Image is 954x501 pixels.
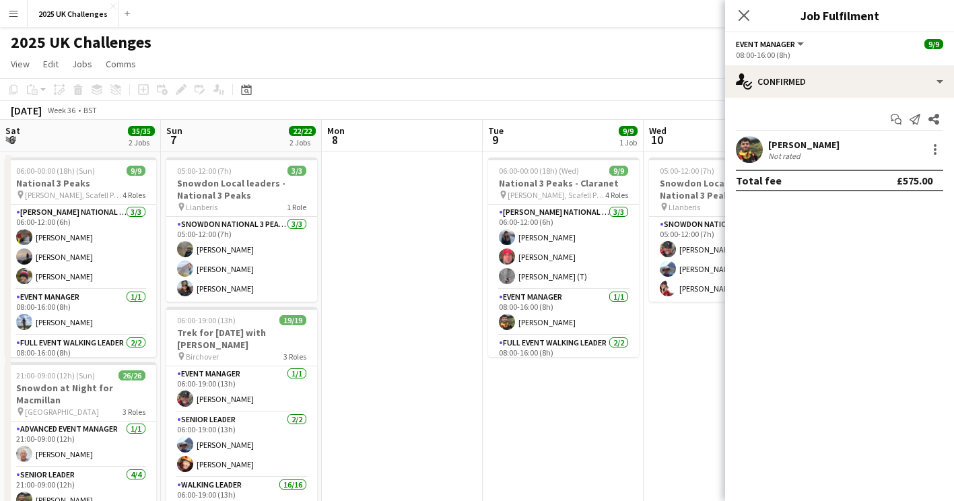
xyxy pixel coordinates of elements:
[725,65,954,98] div: Confirmed
[5,290,156,335] app-card-role: Event Manager1/108:00-16:00 (8h)[PERSON_NAME]
[488,125,504,137] span: Tue
[924,39,943,49] span: 9/9
[164,132,182,147] span: 7
[166,125,182,137] span: Sun
[25,407,99,417] span: [GEOGRAPHIC_DATA]
[289,137,315,147] div: 2 Jobs
[83,105,97,115] div: BST
[72,58,92,70] span: Jobs
[123,407,145,417] span: 3 Roles
[166,327,317,351] h3: Trek for [DATE] with [PERSON_NAME]
[289,126,316,136] span: 22/22
[3,132,20,147] span: 6
[128,126,155,136] span: 35/35
[186,202,217,212] span: Llanberis
[768,151,803,161] div: Not rated
[28,1,119,27] button: 2025 UK Challenges
[619,126,638,136] span: 9/9
[177,315,236,325] span: 06:00-19:00 (13h)
[649,125,667,137] span: Wed
[166,158,317,302] app-job-card: 05:00-12:00 (7h)3/3Snowdon Local leaders - National 3 Peaks Llanberis1 RoleSnowdon National 3 Pea...
[488,177,639,189] h3: National 3 Peaks - Claranet
[736,50,943,60] div: 08:00-16:00 (8h)
[186,352,219,362] span: Birchover
[5,125,20,137] span: Sat
[488,158,639,357] app-job-card: 06:00-00:00 (18h) (Wed)9/9National 3 Peaks - Claranet [PERSON_NAME], Scafell Pike and Snowdon4 Ro...
[327,125,345,137] span: Mon
[508,190,605,200] span: [PERSON_NAME], Scafell Pike and Snowdon
[736,39,806,49] button: Event Manager
[499,166,579,176] span: 06:00-00:00 (18h) (Wed)
[166,217,317,302] app-card-role: Snowdon National 3 Peaks Walking Leader3/305:00-12:00 (7h)[PERSON_NAME][PERSON_NAME][PERSON_NAME]
[166,177,317,201] h3: Snowdon Local leaders - National 3 Peaks
[43,58,59,70] span: Edit
[897,174,932,187] div: £575.00
[605,190,628,200] span: 4 Roles
[106,58,136,70] span: Comms
[669,202,700,212] span: Llanberis
[100,55,141,73] a: Comms
[44,105,78,115] span: Week 36
[283,352,306,362] span: 3 Roles
[649,158,800,302] app-job-card: 05:00-12:00 (7h)3/3Snowdon Local leaders - National 3 Peaks - Claranet Llanberis1 RoleSnowdon Nat...
[647,132,667,147] span: 10
[11,104,42,117] div: [DATE]
[38,55,64,73] a: Edit
[11,32,151,53] h1: 2025 UK Challenges
[325,132,345,147] span: 8
[660,166,714,176] span: 05:00-12:00 (7h)
[649,217,800,302] app-card-role: Snowdon National 3 Peaks Walking Leader3/305:00-12:00 (7h)[PERSON_NAME][PERSON_NAME][PERSON_NAME]
[736,174,782,187] div: Total fee
[166,366,317,412] app-card-role: Event Manager1/106:00-19:00 (13h)[PERSON_NAME]
[11,58,30,70] span: View
[5,335,156,405] app-card-role: Full Event Walking Leader2/208:00-16:00 (8h)
[287,202,306,212] span: 1 Role
[16,370,95,380] span: 21:00-09:00 (12h) (Sun)
[488,335,639,401] app-card-role: Full Event Walking Leader2/208:00-16:00 (8h)
[177,166,232,176] span: 05:00-12:00 (7h)
[768,139,840,151] div: [PERSON_NAME]
[118,370,145,380] span: 26/26
[5,158,156,357] app-job-card: 06:00-00:00 (18h) (Sun)9/9National 3 Peaks [PERSON_NAME], Scafell Pike and Snowdon4 Roles[PERSON_...
[486,132,504,147] span: 9
[129,137,154,147] div: 2 Jobs
[287,166,306,176] span: 3/3
[67,55,98,73] a: Jobs
[5,205,156,290] app-card-role: [PERSON_NAME] National 3 Peaks Walking Leader3/306:00-12:00 (6h)[PERSON_NAME][PERSON_NAME][PERSON...
[649,177,800,201] h3: Snowdon Local leaders - National 3 Peaks - Claranet
[488,205,639,290] app-card-role: [PERSON_NAME] National 3 Peaks Walking Leader3/306:00-12:00 (6h)[PERSON_NAME][PERSON_NAME][PERSON...
[5,177,156,189] h3: National 3 Peaks
[5,422,156,467] app-card-role: Advanced Event Manager1/121:00-09:00 (12h)[PERSON_NAME]
[5,55,35,73] a: View
[127,166,145,176] span: 9/9
[725,7,954,24] h3: Job Fulfilment
[619,137,637,147] div: 1 Job
[609,166,628,176] span: 9/9
[16,166,95,176] span: 06:00-00:00 (18h) (Sun)
[736,39,795,49] span: Event Manager
[488,290,639,335] app-card-role: Event Manager1/108:00-16:00 (8h)[PERSON_NAME]
[5,382,156,406] h3: Snowdon at Night for Macmillan
[25,190,123,200] span: [PERSON_NAME], Scafell Pike and Snowdon
[279,315,306,325] span: 19/19
[166,412,317,477] app-card-role: Senior Leader2/206:00-19:00 (13h)[PERSON_NAME][PERSON_NAME]
[123,190,145,200] span: 4 Roles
